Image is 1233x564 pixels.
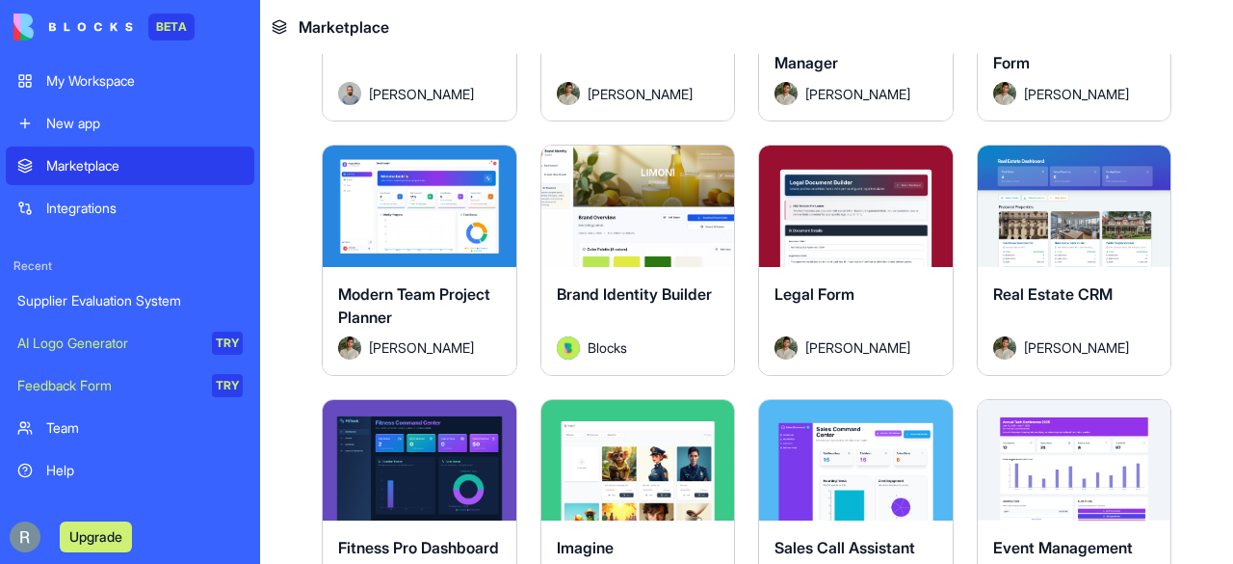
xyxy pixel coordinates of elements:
[6,147,254,185] a: Marketplace
[46,114,243,133] div: New app
[993,336,1016,360] img: Avatar
[774,82,798,105] img: Avatar
[6,409,254,447] a: Team
[46,71,243,91] div: My Workspace
[774,336,798,360] img: Avatar
[774,284,854,304] span: Legal Form
[322,145,517,375] a: Modern Team Project PlannerAvatar[PERSON_NAME]
[6,282,254,320] a: Supplier Evaluation System
[1024,84,1129,104] span: [PERSON_NAME]
[148,13,195,40] div: BETA
[6,451,254,490] a: Help
[557,336,580,360] img: Avatar
[993,284,1113,304] span: Real Estate CRM
[17,334,198,353] div: AI Logo Generator
[6,62,254,100] a: My Workspace
[10,522,40,552] img: ACg8ocJitbAr_iDuyohUpdF_dDAZjBWQbWtVL-JWZVpIO3reobKdUQ=s96-c
[6,258,254,274] span: Recent
[540,145,736,375] a: Brand Identity BuilderAvatarBlocks
[17,376,198,395] div: Feedback Form
[977,145,1172,375] a: Real Estate CRMAvatar[PERSON_NAME]
[13,13,195,40] a: BETA
[46,418,243,438] div: Team
[46,156,243,175] div: Marketplace
[299,15,389,39] span: Marketplace
[46,461,243,480] div: Help
[369,337,474,358] span: [PERSON_NAME]
[369,84,474,104] span: [PERSON_NAME]
[993,82,1016,105] img: Avatar
[338,82,361,105] img: Avatar
[212,332,243,355] div: TRY
[6,104,254,143] a: New app
[212,374,243,397] div: TRY
[1024,337,1129,358] span: [PERSON_NAME]
[774,538,915,557] span: Sales Call Assistant
[993,538,1133,557] span: Event Management
[17,291,243,310] div: Supplier Evaluation System
[60,522,132,552] button: Upgrade
[805,84,910,104] span: [PERSON_NAME]
[6,494,254,532] a: Give feedback
[60,526,132,546] a: Upgrade
[805,337,910,358] span: [PERSON_NAME]
[557,82,580,105] img: Avatar
[46,199,243,218] div: Integrations
[6,189,254,228] a: Integrations
[338,336,361,360] img: Avatar
[6,324,254,363] a: AI Logo GeneratorTRY
[557,284,712,304] span: Brand Identity Builder
[758,145,954,375] a: Legal FormAvatar[PERSON_NAME]
[557,538,614,557] span: Imagine
[13,13,133,40] img: logo
[338,284,490,327] span: Modern Team Project Planner
[588,337,627,358] span: Blocks
[338,538,499,557] span: Fitness Pro Dashboard
[588,84,693,104] span: [PERSON_NAME]
[6,366,254,405] a: Feedback FormTRY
